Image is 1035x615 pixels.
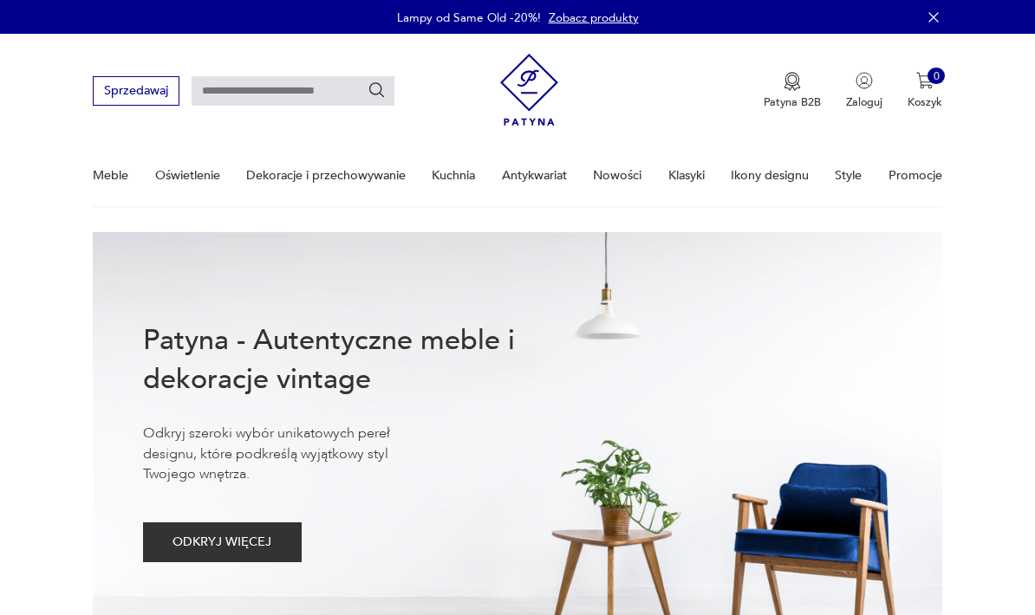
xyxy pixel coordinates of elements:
img: Ikona koszyka [916,72,934,89]
p: Koszyk [908,94,942,110]
button: Sprzedawaj [93,76,179,105]
button: ODKRYJ WIĘCEJ [143,522,302,562]
a: Antykwariat [502,146,567,205]
a: Sprzedawaj [93,87,179,97]
a: Nowości [593,146,641,205]
a: Oświetlenie [155,146,220,205]
a: Meble [93,146,128,205]
img: Ikonka użytkownika [856,72,873,89]
p: Lampy od Same Old -20%! [397,10,541,26]
button: 0Koszyk [908,72,942,110]
p: Zaloguj [846,94,882,110]
h1: Patyna - Autentyczne meble i dekoracje vintage [143,321,564,399]
a: Klasyki [668,146,705,205]
a: Zobacz produkty [549,10,639,26]
a: Kuchnia [432,146,475,205]
img: Ikona medalu [784,72,801,91]
button: Patyna B2B [764,72,821,110]
a: Ikony designu [731,146,809,205]
p: Odkryj szeroki wybór unikatowych pereł designu, które podkreślą wyjątkowy styl Twojego wnętrza. [143,424,439,484]
button: Szukaj [368,81,387,100]
div: 0 [928,68,945,85]
a: Style [835,146,862,205]
a: Ikona medaluPatyna B2B [764,72,821,110]
button: Zaloguj [846,72,882,110]
img: Patyna - sklep z meblami i dekoracjami vintage [500,48,558,132]
a: Promocje [889,146,942,205]
a: Dekoracje i przechowywanie [246,146,406,205]
p: Patyna B2B [764,94,821,110]
a: ODKRYJ WIĘCEJ [143,538,302,548]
